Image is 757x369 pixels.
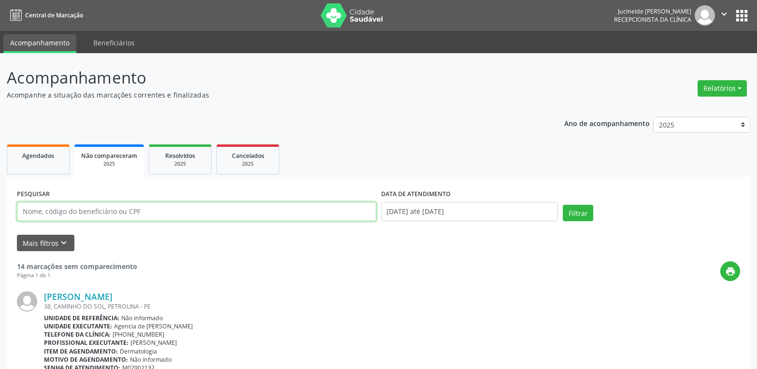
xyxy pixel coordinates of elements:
b: Profissional executante: [44,339,129,347]
input: Nome, código do beneficiário ou CPF [17,202,376,221]
b: Item de agendamento: [44,347,118,355]
span: Agencia de [PERSON_NAME] [114,322,193,330]
a: Beneficiários [86,34,142,51]
span: Não compareceram [81,152,137,160]
div: Página 1 de 1 [17,271,137,280]
span: Dermatologia [120,347,157,355]
span: [PERSON_NAME] [130,339,177,347]
span: Agendados [22,152,54,160]
button: apps [733,7,750,24]
img: img [695,5,715,26]
div: 38, CAMINHO DO SOL, PETROLINA - PE [44,302,740,311]
i: print [725,266,736,277]
img: img [17,291,37,312]
p: Acompanhe a situação das marcações correntes e finalizadas [7,90,527,100]
label: DATA DE ATENDIMENTO [381,187,451,202]
span: Não informado [121,314,163,322]
button: Mais filtroskeyboard_arrow_down [17,235,74,252]
a: Acompanhamento [3,34,76,53]
div: 2025 [81,160,137,168]
input: Selecione um intervalo [381,202,558,221]
b: Motivo de agendamento: [44,355,128,364]
button: Filtrar [563,205,593,221]
i:  [719,9,729,19]
button:  [715,5,733,26]
strong: 14 marcações sem comparecimento [17,262,137,271]
span: Não informado [130,355,171,364]
a: Central de Marcação [7,7,83,23]
button: Relatórios [698,80,747,97]
div: Jucineide [PERSON_NAME] [614,7,691,15]
a: [PERSON_NAME] [44,291,113,302]
span: Central de Marcação [25,11,83,19]
div: 2025 [224,160,272,168]
span: [PHONE_NUMBER] [113,330,164,339]
span: Recepcionista da clínica [614,15,691,24]
span: Cancelados [232,152,264,160]
b: Unidade executante: [44,322,112,330]
b: Unidade de referência: [44,314,119,322]
p: Acompanhamento [7,66,527,90]
button: print [720,261,740,281]
b: Telefone da clínica: [44,330,111,339]
div: 2025 [156,160,204,168]
i: keyboard_arrow_down [58,238,69,248]
label: PESQUISAR [17,187,50,202]
span: Resolvidos [165,152,195,160]
p: Ano de acompanhamento [564,117,650,129]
